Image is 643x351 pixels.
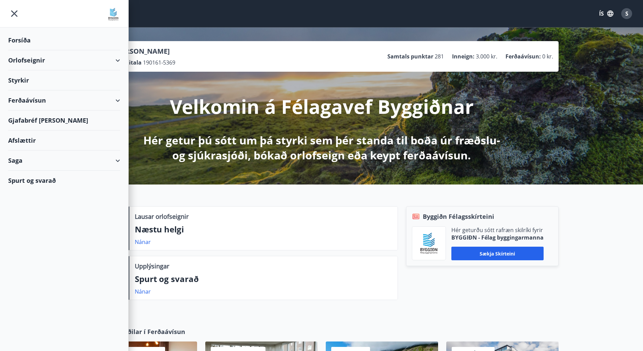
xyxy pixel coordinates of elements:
[8,30,120,50] div: Forsíða
[8,171,120,190] div: Spurt og svarað
[435,53,444,60] span: 281
[618,5,635,22] button: S
[451,234,544,241] p: BYGGIÐN - Félag byggingarmanna
[142,133,501,163] p: Hér getur þú sótt um þá styrki sem þér standa til boða úr fræðslu- og sjúkrasjóði, bókað orlofsei...
[135,262,169,270] p: Upplýsingar
[8,110,120,130] div: Gjafabréf [PERSON_NAME]
[476,53,497,60] span: 3.000 kr.
[135,212,189,221] p: Lausar orlofseignir
[115,47,175,56] p: [PERSON_NAME]
[170,93,473,119] p: Velkomin á Félagavef Byggiðnar
[452,53,475,60] p: Inneign :
[107,7,120,21] img: union_logo
[423,212,494,221] span: Byggiðn Félagsskírteini
[135,273,392,285] p: Spurt og svarað
[542,53,553,60] span: 0 kr.
[417,232,440,255] img: BKlGVmlTW1Qrz68WFGMFQUcXHWdQd7yePWMkvn3i.png
[505,53,541,60] p: Ferðaávísun :
[8,70,120,90] div: Styrkir
[8,50,120,70] div: Orlofseignir
[595,7,617,20] button: ÍS
[135,238,151,246] a: Nánar
[8,90,120,110] div: Ferðaávísun
[625,10,628,17] span: S
[451,247,544,260] button: Sækja skírteini
[387,53,433,60] p: Samtals punktar
[8,151,120,171] div: Saga
[143,59,175,66] span: 190161-5369
[451,226,544,234] p: Hér geturðu sótt rafræn skilríki fyrir
[135,224,392,235] p: Næstu helgi
[135,288,151,295] a: Nánar
[8,7,20,20] button: menu
[93,327,185,336] span: Samstarfsaðilar í Ferðaávísun
[8,130,120,151] div: Afslættir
